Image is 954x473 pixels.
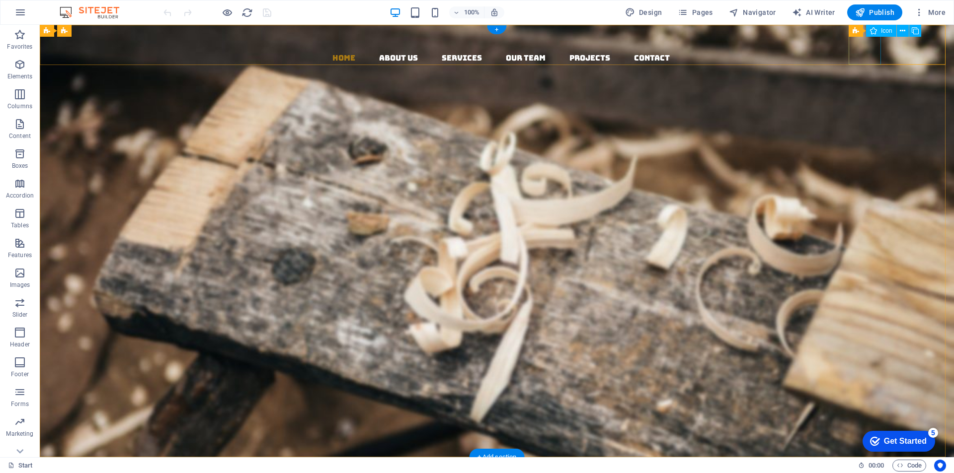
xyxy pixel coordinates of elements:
[11,400,29,408] p: Forms
[11,221,29,229] p: Tables
[897,460,922,472] span: Code
[449,6,484,18] button: 100%
[934,460,946,472] button: Usercentrics
[858,460,884,472] h6: Session time
[910,4,950,20] button: More
[9,132,31,140] p: Content
[487,25,506,34] div: +
[12,162,28,170] p: Boxes
[57,6,132,18] img: Editor Logo
[241,7,253,18] i: Reload page
[788,4,839,20] button: AI Writer
[621,4,666,20] button: Design
[914,7,946,17] span: More
[725,4,780,20] button: Navigator
[621,4,666,20] div: Design (Ctrl+Alt+Y)
[464,6,480,18] h6: 100%
[11,370,29,378] p: Footer
[241,6,253,18] button: reload
[625,7,662,17] span: Design
[847,4,902,20] button: Publish
[729,7,776,17] span: Navigator
[855,7,894,17] span: Publish
[12,311,28,319] p: Slider
[7,72,33,80] p: Elements
[875,462,877,469] span: :
[10,340,30,348] p: Header
[10,281,30,289] p: Images
[6,192,34,200] p: Accordion
[6,430,33,438] p: Marketing
[490,8,499,17] i: On resize automatically adjust zoom level to fit chosen device.
[7,43,32,51] p: Favorites
[221,6,233,18] button: Click here to leave preview mode and continue editing
[674,4,716,20] button: Pages
[8,460,33,472] a: Click to cancel selection. Double-click to open Pages
[8,5,80,26] div: Get Started 5 items remaining, 0% complete
[29,11,72,20] div: Get Started
[74,2,83,12] div: 5
[869,460,884,472] span: 00 00
[470,449,525,466] div: + Add section
[7,102,32,110] p: Columns
[792,7,835,17] span: AI Writer
[881,28,892,34] span: Icon
[678,7,713,17] span: Pages
[892,460,926,472] button: Code
[8,251,32,259] p: Features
